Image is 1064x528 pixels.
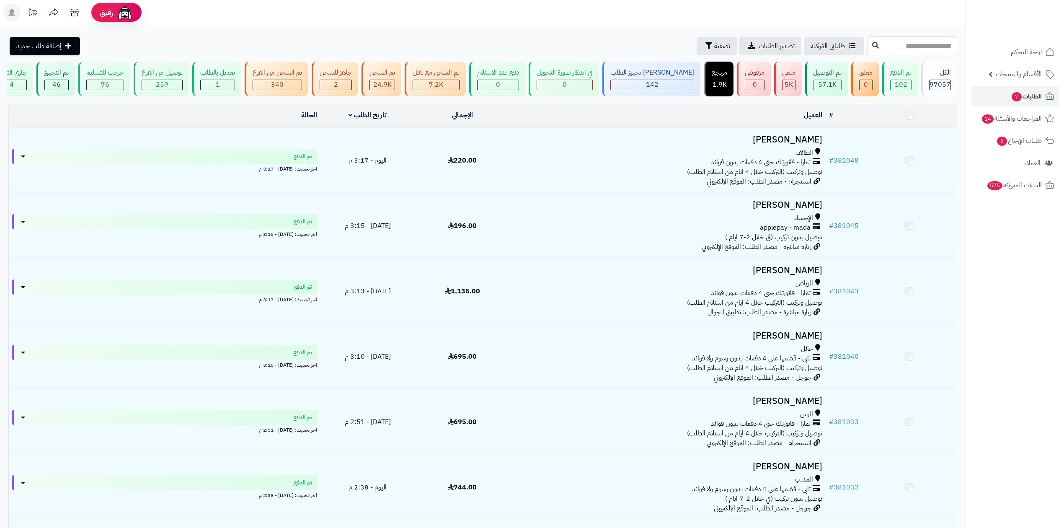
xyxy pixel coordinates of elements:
div: 0 [478,80,519,90]
span: تصفية [714,41,730,51]
div: تم التوصيل [813,68,842,78]
div: تم الشحن [369,68,395,78]
a: جاهز للشحن 2 [310,62,360,96]
a: إضافة طلب جديد [10,37,80,55]
span: طلباتي المُوكلة [811,41,845,51]
div: تم التجهيز [44,68,69,78]
a: تم الشحن مع ناقل 7.2K [403,62,467,96]
div: 0 [745,80,764,90]
a: تم الشحن 24.9K [360,62,403,96]
a: طلبات الإرجاع6 [971,131,1059,151]
div: تم الشحن من الفرع [253,68,302,78]
span: 220.00 [448,155,477,166]
span: الإحساء [794,213,813,223]
button: تصفية [697,37,737,55]
span: applepay - mada [760,223,811,233]
span: لوحة التحكم [1011,46,1042,58]
span: طلبات الإرجاع [996,135,1042,147]
span: اليوم - 2:38 م [349,482,387,492]
img: logo-2.png [1007,6,1056,24]
span: تابي - قسّمها على 4 دفعات بدون رسوم ولا فوائد [692,484,811,494]
span: الرس [800,409,813,419]
span: تم الدفع [294,348,312,357]
a: #381033 [829,417,859,427]
span: الطائف [795,148,813,158]
a: السلات المتروكة575 [971,175,1059,195]
a: طلباتي المُوكلة [804,37,864,55]
span: إضافة طلب جديد [16,41,62,51]
span: تصدير الطلبات [759,41,795,51]
div: 7222 [413,80,459,90]
span: تمارا - فاتورتك حتى 4 دفعات بدون فوائد [711,419,811,429]
span: جوجل - مصدر الطلب: الموقع الإلكتروني [714,373,811,383]
div: 5005 [783,80,795,90]
span: انستجرام - مصدر الطلب: الموقع الإلكتروني [707,438,811,448]
span: الأقسام والمنتجات [996,68,1042,80]
span: الرياض [795,279,813,288]
div: دفع عند الاستلام [477,68,519,78]
div: 57127 [813,80,841,90]
div: اخر تحديث: [DATE] - 3:17 م [12,164,317,173]
img: ai-face.png [116,4,133,21]
span: تم الدفع [294,479,312,487]
a: تم الشحن من الفرع 340 [243,62,310,96]
span: 142 [646,80,659,90]
a: تاريخ الطلب [349,110,387,120]
a: #381048 [829,155,859,166]
span: توصيل وتركيب (التركيب خلال 4 ايام من استلام الطلب) [687,363,822,373]
h3: [PERSON_NAME] [513,135,822,145]
span: 259 [156,80,168,90]
span: توصيل وتركيب (التركيب خلال 4 ايام من استلام الطلب) [687,167,822,177]
a: الطلبات7 [971,86,1059,106]
div: اخر تحديث: [DATE] - 2:51 م [12,425,317,434]
span: اليوم - 3:17 م [349,155,387,166]
a: العملاء [971,153,1059,173]
span: حائل [801,344,813,354]
span: تم الدفع [294,283,312,291]
div: 1854 [712,80,727,90]
div: اخر تحديث: [DATE] - 3:15 م [12,229,317,238]
div: تم الدفع [890,68,912,78]
a: #381045 [829,221,859,231]
div: 1 [201,80,235,90]
a: مرتجع 1.9K [702,62,735,96]
a: معلق 0 [850,62,881,96]
a: تصدير الطلبات [739,37,801,55]
div: مرفوض [745,68,764,78]
h3: [PERSON_NAME] [513,396,822,406]
span: 76 [101,80,109,90]
span: 196.00 [448,221,477,231]
span: [DATE] - 3:15 م [345,221,391,231]
div: 46 [45,80,68,90]
span: 2 [334,80,338,90]
span: 102 [895,80,907,90]
span: # [829,221,834,231]
a: مرفوض 0 [735,62,772,96]
span: # [829,417,834,427]
div: اخر تحديث: [DATE] - 2:38 م [12,490,317,499]
h3: [PERSON_NAME] [513,266,822,275]
span: 14 [982,114,994,124]
div: معلق [859,68,873,78]
div: 24877 [370,80,395,90]
span: الطلبات [1011,91,1042,102]
div: [PERSON_NAME] تجهيز الطلب [610,68,694,78]
a: المراجعات والأسئلة14 [971,109,1059,129]
span: 0 [753,80,757,90]
div: جاهز للشحن [320,68,352,78]
a: تم التوصيل 57.1K [803,62,850,96]
a: في انتظار صورة التحويل 0 [527,62,601,96]
a: #381043 [829,286,859,296]
span: 4 [10,80,14,90]
a: العميل [804,110,822,120]
a: ملغي 5K [772,62,803,96]
h3: [PERSON_NAME] [513,462,822,471]
span: تمارا - فاتورتك حتى 4 دفعات بدون فوائد [711,288,811,298]
span: رفيق [100,8,113,18]
a: الحالة [301,110,317,120]
span: 46 [52,80,61,90]
a: #381032 [829,482,859,492]
div: 0 [537,80,592,90]
span: 1,135.00 [445,286,480,296]
span: # [829,155,834,166]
